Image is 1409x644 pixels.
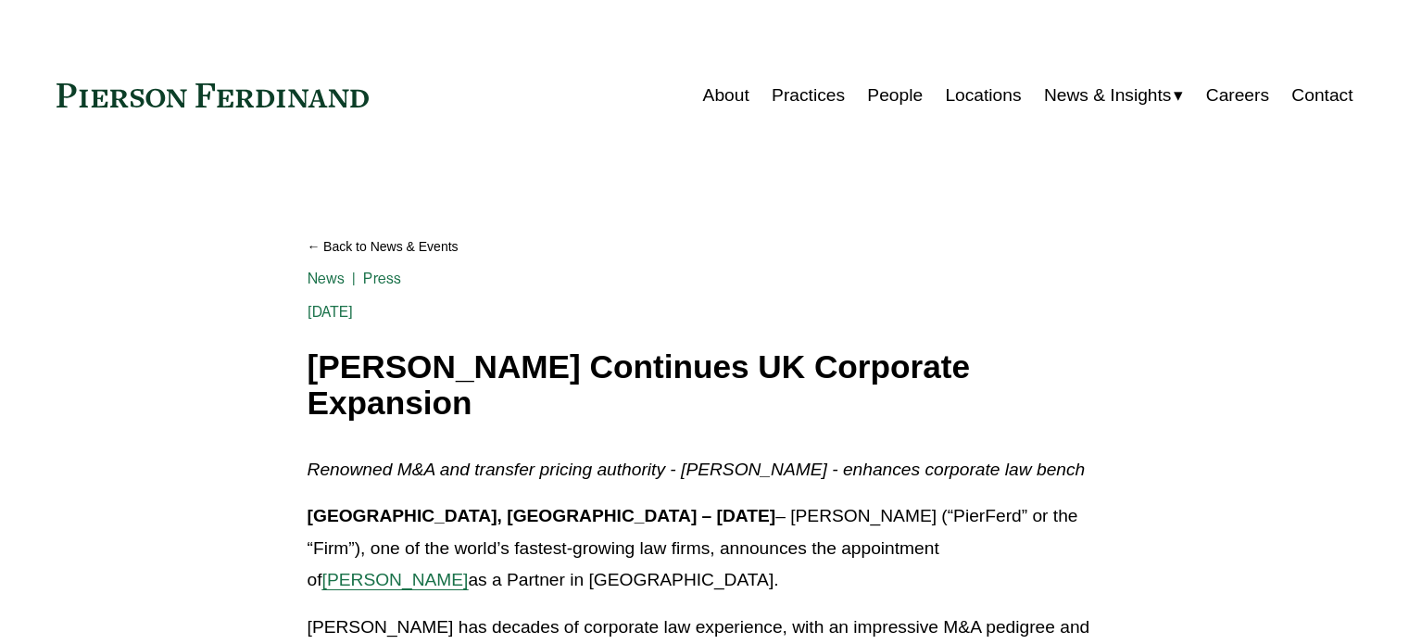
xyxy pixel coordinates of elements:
a: Careers [1206,78,1269,113]
a: [PERSON_NAME] [322,570,469,589]
a: Practices [772,78,845,113]
a: News [308,270,346,287]
a: Press [363,270,401,287]
span: [DATE] [308,303,354,321]
a: People [867,78,923,113]
em: Renowned M&A and transfer pricing authority - [PERSON_NAME] - enhances corporate law bench [308,460,1086,479]
a: folder dropdown [1044,78,1184,113]
a: Back to News & Events [308,231,1102,263]
a: Contact [1291,78,1352,113]
span: News & Insights [1044,80,1172,112]
strong: [GEOGRAPHIC_DATA], [GEOGRAPHIC_DATA] – [DATE] [308,506,776,525]
a: About [703,78,749,113]
a: Locations [945,78,1021,113]
p: – [PERSON_NAME] (“PierFerd” or the “Firm”), one of the world’s fastest-growing law firms, announc... [308,500,1102,597]
h1: [PERSON_NAME] Continues UK Corporate Expansion [308,349,1102,421]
